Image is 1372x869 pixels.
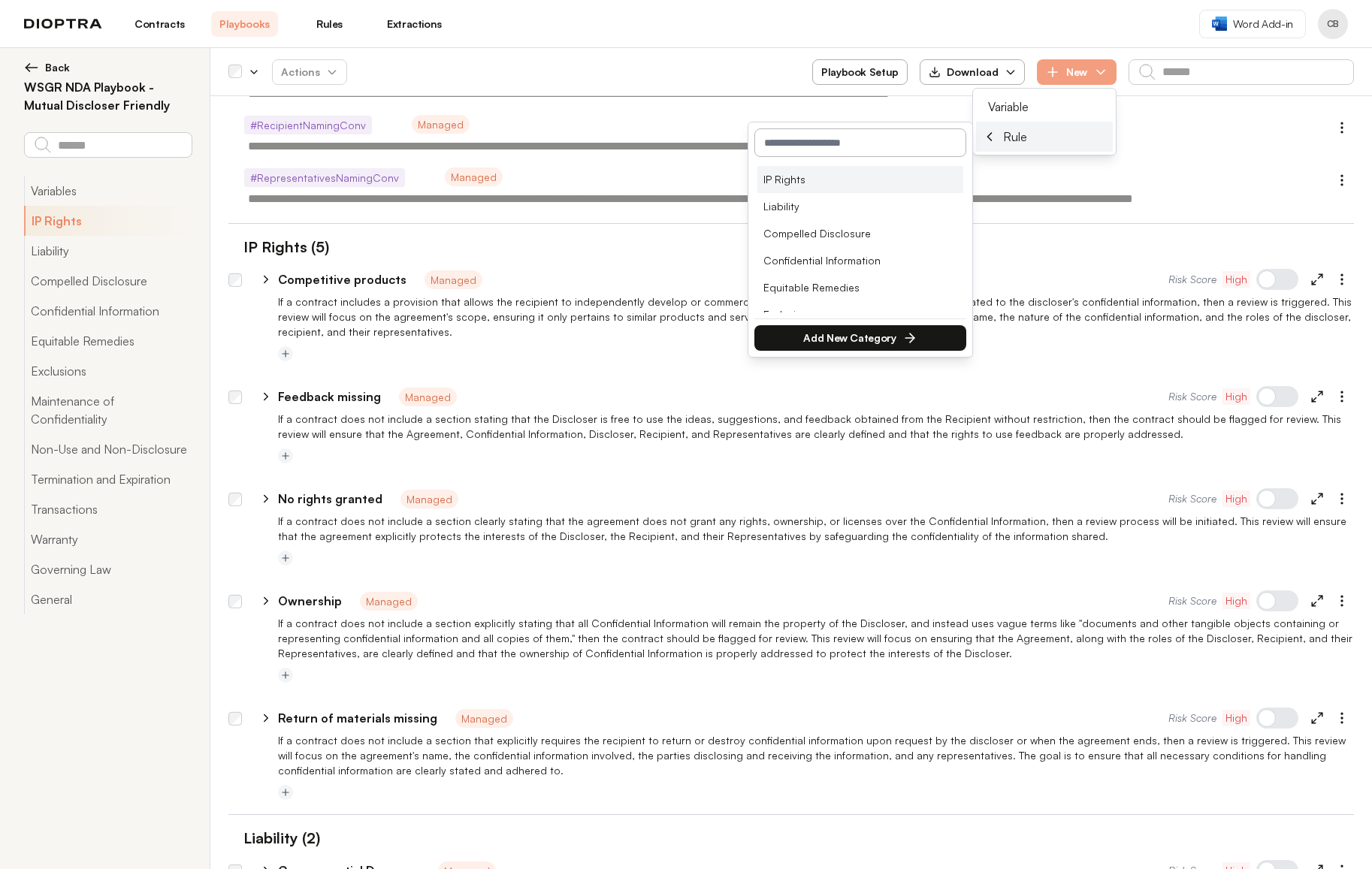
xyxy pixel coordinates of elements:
[296,11,363,37] a: Rules
[1225,711,1247,726] span: High
[455,709,513,728] span: Managed
[812,59,908,85] button: Playbook Setup
[244,116,372,134] span: # RecipientNamingConv
[754,325,966,351] button: Add New Category
[211,11,278,37] a: Playbooks
[757,220,963,247] li: Compelled Disclosure
[381,11,448,37] a: Extractions
[24,296,192,326] button: Confidential Information
[278,270,406,288] p: Competitive products
[24,356,192,386] button: Exclusions
[988,98,1029,116] span: Variable
[1222,593,1250,609] button: High
[24,464,192,494] button: Termination and Expiration
[757,247,963,274] li: Confidential Information
[425,270,482,289] span: Managed
[24,434,192,464] button: Non-Use and Non-Disclosure
[360,592,418,611] span: Managed
[126,11,193,37] a: Contracts
[278,668,293,683] button: Add tag
[278,616,1354,661] p: If a contract does not include a section explicitly stating that all Confidential Information wil...
[757,274,963,301] li: Equitable Remedies
[278,490,382,508] p: No rights granted
[24,584,192,614] button: General
[24,236,192,266] button: Liability
[1168,272,1216,287] span: Risk Score
[24,78,192,114] h2: WSGR NDA Playbook - Mutual Discloser Friendly
[244,168,405,187] span: # RepresentativesNamingConv
[278,551,293,566] button: Add tag
[1003,128,1027,146] span: Rule
[278,448,293,463] button: Add tag
[278,709,437,727] p: Return of materials missing
[24,206,192,236] button: IP Rights
[278,514,1354,544] p: If a contract does not include a section clearly stating that the agreement does not grant any ri...
[278,388,381,406] p: Feedback missing
[278,592,342,610] p: Ownership
[1168,491,1216,506] span: Risk Score
[24,19,102,29] img: logo
[24,60,39,75] img: left arrow
[228,827,320,849] h1: Liability (2)
[228,65,242,79] div: Select all
[24,494,192,524] button: Transactions
[1168,593,1216,608] span: Risk Score
[24,386,192,434] button: Maintenance of Confidentiality
[24,266,192,296] button: Compelled Disclosure
[1168,389,1216,404] span: Risk Score
[278,294,1354,339] p: If a contract includes a provision that allows the recipient to independently develop or commerci...
[278,733,1354,778] p: If a contract does not include a section that explicitly requires the recipient to return or dest...
[278,346,293,361] button: Add tag
[412,115,470,134] span: Managed
[399,388,457,406] span: Managed
[1225,491,1247,506] span: High
[278,412,1354,442] p: If a contract does not include a section stating that the Discloser is free to use the ideas, sug...
[920,59,1025,85] button: Download
[1199,10,1306,38] a: Word Add-in
[1222,710,1250,726] button: High
[1222,490,1250,507] button: High
[757,301,963,328] li: Exclusions
[24,524,192,554] button: Warranty
[757,193,963,220] li: Liability
[1225,272,1247,287] span: High
[1233,17,1293,32] span: Word Add-in
[1222,271,1250,288] button: High
[929,65,999,80] div: Download
[1037,59,1117,85] button: New
[24,60,192,75] button: Back
[45,60,70,75] span: Back
[272,59,347,85] button: Actions
[1222,388,1250,405] button: High
[24,554,192,584] button: Governing Law
[757,166,963,193] li: IP Rights
[445,167,503,186] span: Managed
[228,236,329,258] h1: IP Rights (5)
[1212,17,1227,31] img: word
[1168,711,1216,726] span: Risk Score
[24,176,192,206] button: Variables
[278,785,293,800] button: Add tag
[1318,9,1348,39] button: Profile menu
[1225,593,1247,608] span: High
[400,490,458,508] span: Managed
[269,59,350,86] span: Actions
[1225,389,1247,404] span: High
[24,326,192,356] button: Equitable Remedies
